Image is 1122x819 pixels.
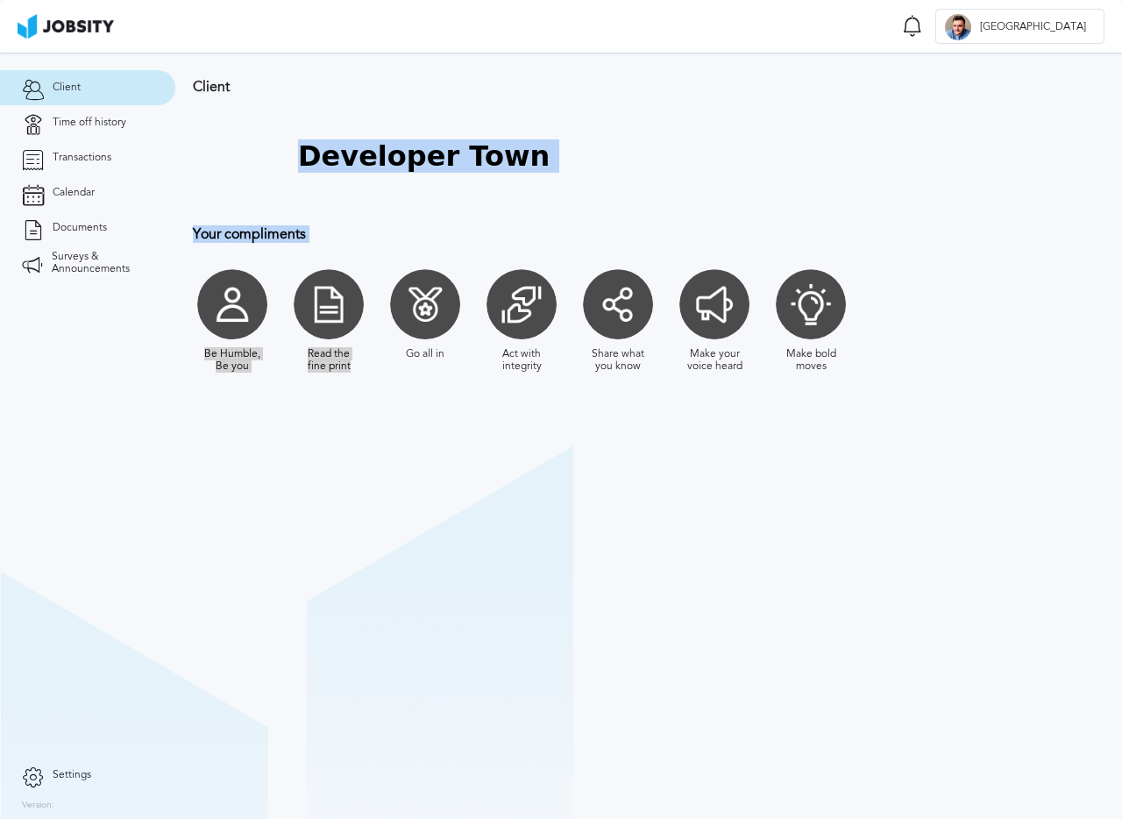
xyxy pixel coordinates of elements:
[780,348,841,373] div: Make bold moves
[53,222,107,234] span: Documents
[202,348,263,373] div: Be Humble, Be you
[53,117,126,129] span: Time off history
[193,226,1104,242] h3: Your compliments
[587,348,649,373] div: Share what you know
[18,14,114,39] img: ab4bad089aa723f57921c736e9817d99.png
[298,140,550,173] h1: Developer Town
[193,79,1104,95] h3: Client
[22,801,54,811] label: Version:
[935,9,1104,44] button: W[GEOGRAPHIC_DATA]
[298,348,359,373] div: Read the fine print
[53,82,81,94] span: Client
[53,769,91,781] span: Settings
[945,14,971,40] div: W
[491,348,552,373] div: Act with integrity
[971,21,1095,33] span: [GEOGRAPHIC_DATA]
[53,152,111,164] span: Transactions
[53,187,95,199] span: Calendar
[52,251,153,275] span: Surveys & Announcements
[684,348,745,373] div: Make your voice heard
[406,348,444,360] div: Go all in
